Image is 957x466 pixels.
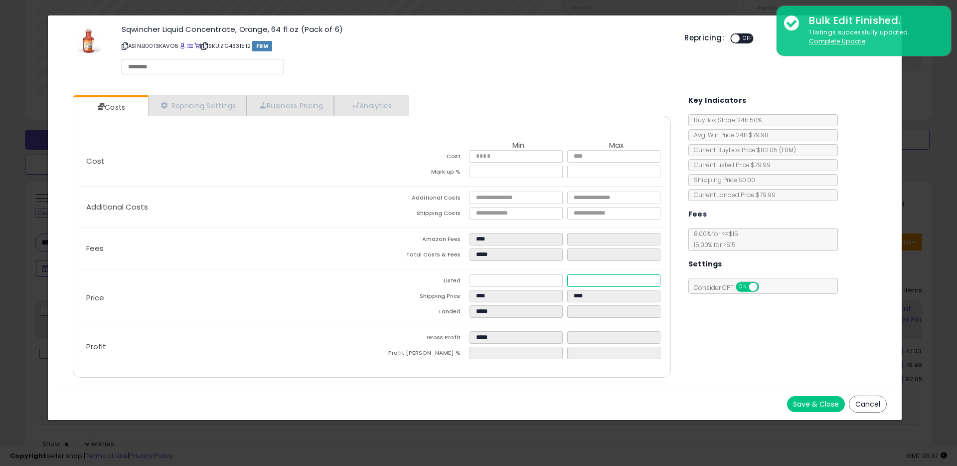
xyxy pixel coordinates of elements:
span: Current Buybox Price: [689,146,796,154]
td: Shipping Price [372,290,470,305]
td: Amazon Fees [372,233,470,248]
p: Profit [78,343,372,351]
td: Cost [372,150,470,166]
span: $82.05 [757,146,796,154]
u: Complete Update [809,37,865,45]
a: BuyBox page [180,42,185,50]
button: Cancel [849,396,887,413]
span: Avg. Win Price 24h: $79.98 [689,131,769,139]
td: Mark up % [372,166,470,181]
td: Listed [372,274,470,290]
a: Business Pricing [247,95,334,116]
td: Landed [372,305,470,321]
td: Profit [PERSON_NAME] % [372,347,470,362]
h5: Fees [688,208,707,221]
div: Bulk Edit Finished. [801,13,944,28]
span: OFF [757,283,773,291]
span: Current Landed Price: $79.99 [689,191,776,199]
p: ASIN: B0013KAVO6 | SKU: ZG4331512 [122,38,669,54]
p: Fees [78,244,372,252]
h3: Sqwincher Liquid Concentrate, Orange, 64 fl oz (Pack of 6) [122,25,669,33]
img: 31KNyIH+mAL._SL60_.jpg [77,25,101,55]
span: Shipping Price: $0.00 [689,176,755,184]
th: Max [567,141,665,150]
span: ON [737,283,749,291]
p: Additional Costs [78,203,372,211]
div: 1 listings successfully updated. [801,28,944,46]
th: Min [470,141,567,150]
a: Analytics [334,95,408,116]
td: Shipping Costs [372,207,470,223]
span: Consider CPT: [689,283,772,292]
span: ( FBM ) [779,146,796,154]
a: Your listing only [194,42,200,50]
td: Gross Profit [372,331,470,347]
span: 8.00 % for <= $15 [689,230,738,249]
span: OFF [740,34,756,43]
a: Costs [73,97,147,117]
p: Cost [78,157,372,165]
td: Additional Costs [372,192,470,207]
p: Price [78,294,372,302]
a: Repricing Settings [148,95,247,116]
span: 15.00 % for > $15 [689,240,736,249]
span: Current Listed Price: $79.99 [689,161,771,169]
span: FBM [252,41,272,51]
td: Total Costs & Fees [372,248,470,264]
a: All offer listings [187,42,193,50]
span: BuyBox Share 24h: 50% [689,116,762,124]
button: Save & Close [787,396,845,412]
h5: Repricing: [684,34,724,42]
h5: Key Indicators [688,94,747,107]
h5: Settings [688,258,722,270]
